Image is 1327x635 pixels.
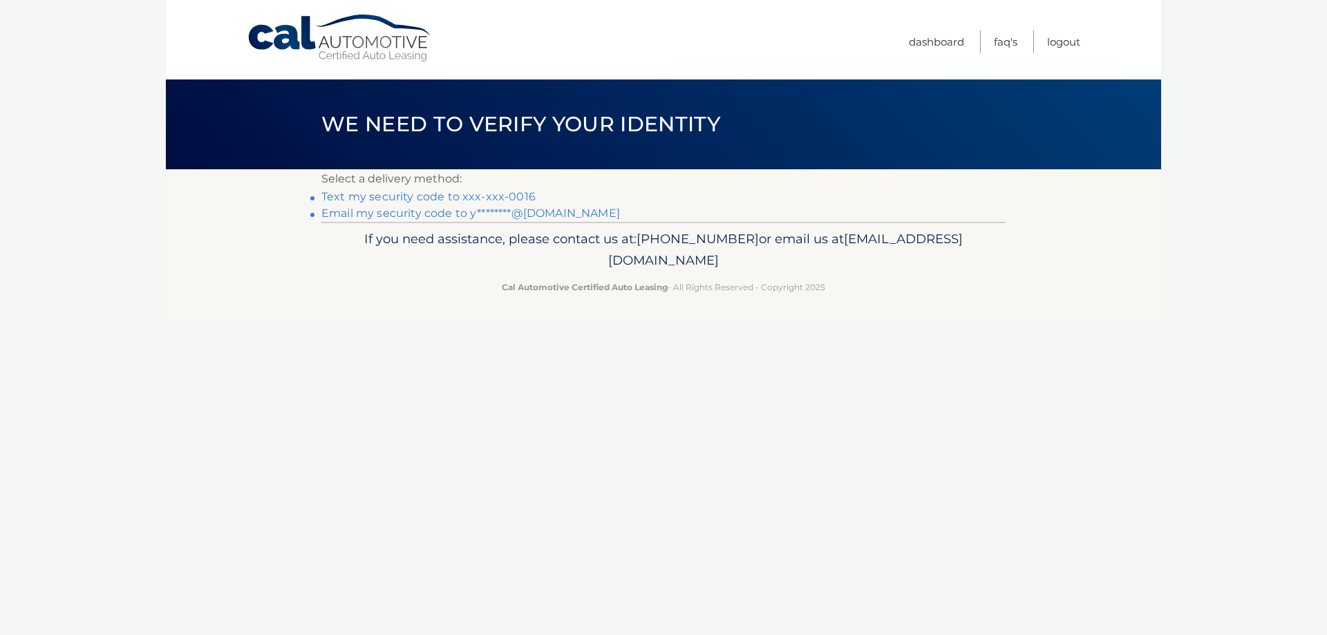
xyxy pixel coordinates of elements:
strong: Cal Automotive Certified Auto Leasing [502,282,668,292]
a: Logout [1047,30,1080,53]
p: If you need assistance, please contact us at: or email us at [330,228,997,272]
p: Select a delivery method: [321,169,1006,189]
a: Text my security code to xxx-xxx-0016 [321,190,536,203]
span: We need to verify your identity [321,111,720,137]
a: Cal Automotive [247,14,433,63]
span: [PHONE_NUMBER] [637,231,759,247]
a: Dashboard [909,30,964,53]
p: - All Rights Reserved - Copyright 2025 [330,280,997,294]
a: Email my security code to y********@[DOMAIN_NAME] [321,207,620,220]
a: FAQ's [994,30,1017,53]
